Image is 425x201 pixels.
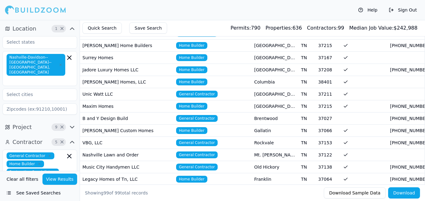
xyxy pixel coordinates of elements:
button: Download Sample Data [324,187,386,199]
td: TN [299,161,316,173]
span: General Contractor [176,91,218,98]
td: 37208 [316,64,341,76]
span: Contractor [12,138,42,146]
span: 1 [53,26,59,32]
input: Select cities [3,89,69,100]
td: Maxim Homes [80,100,174,112]
span: Median Job Value: [349,25,393,31]
td: Music City Handymen LLC [80,161,174,173]
span: Contractors: [307,25,338,31]
td: TN [299,100,316,112]
td: Jadore Luxury Homes LLC [80,64,174,76]
span: General Contractor [176,139,218,146]
span: Home Builder [7,160,44,167]
button: Contractor5Clear Contractor filters [2,137,77,147]
td: Old Hickory [252,161,299,173]
span: 5 [53,139,59,145]
td: 37122 [316,149,341,161]
td: [GEOGRAPHIC_DATA] [252,64,299,76]
span: Project [12,123,32,132]
td: 37215 [316,100,341,112]
span: General Contractor [176,164,218,170]
td: TN [299,64,316,76]
button: Quick Search [82,22,122,34]
div: 636 [265,24,302,32]
span: Clear Location filters [60,27,64,30]
span: Clear Project filters [60,126,64,129]
td: [GEOGRAPHIC_DATA] [252,51,299,64]
td: TN [299,173,316,185]
td: Columbia [252,76,299,88]
span: Home Builder [176,54,207,61]
td: 37153 [316,136,341,149]
td: 38401 [316,76,341,88]
span: Nashville-Davidson--[GEOGRAPHIC_DATA]--[GEOGRAPHIC_DATA], [GEOGRAPHIC_DATA] [7,54,65,76]
div: $ 242,988 [349,24,418,32]
td: Gallatin [252,124,299,136]
td: [GEOGRAPHIC_DATA] [252,100,299,112]
td: [PERSON_NAME] Custom Homes [80,124,174,136]
span: Home Builder [176,79,207,85]
td: Legacy Homes of Tn, LLC [80,173,174,185]
span: 99 [103,190,109,195]
span: General Contractor [176,115,218,122]
td: 37027 [316,112,341,124]
button: Location1Clear Location filters [2,24,77,34]
span: Properties: [265,25,292,31]
div: 790 [230,24,260,32]
td: TN [299,76,316,88]
td: 37167 [316,51,341,64]
button: Download [388,187,420,199]
span: General Contractor [7,152,54,159]
button: Save Search [129,22,167,34]
td: Surrey Homes [80,51,174,64]
td: TN [299,149,316,161]
button: See Saved Searches [2,187,77,199]
span: 99 [115,190,120,195]
span: 9 [53,124,59,130]
td: Nashville Lawn and Order [80,149,174,161]
td: B and Y Design Build [80,112,174,124]
td: [PERSON_NAME] Homes, LLC [80,76,174,88]
td: VBG, LLC [80,136,174,149]
button: Clear all filters [5,174,40,185]
td: Mt. [PERSON_NAME] [252,149,299,161]
span: Location [12,24,36,33]
td: 37064 [316,173,341,185]
td: 37211 [316,88,341,100]
td: TN [299,136,316,149]
td: Franklin [252,173,299,185]
span: Home Builder [176,42,207,49]
td: 37215 [316,39,341,51]
td: 37066 [316,124,341,136]
td: [GEOGRAPHIC_DATA] [252,39,299,51]
button: Sign Out [386,5,420,15]
div: Showing of total records [85,190,148,196]
td: TN [299,88,316,100]
span: Home Builder [176,103,207,110]
td: Rockvale [252,136,299,149]
span: Clear Contractor filters [60,141,64,144]
td: TN [299,51,316,64]
td: TN [299,124,316,136]
td: [PERSON_NAME] Home Builders [80,39,174,51]
td: 37138 [316,161,341,173]
span: General Contractor [176,151,218,158]
span: Restoration Specialist [7,169,59,175]
button: Help [355,5,381,15]
td: TN [299,39,316,51]
td: Brentwood [252,112,299,124]
input: Select states [3,36,69,48]
span: Permits: [230,25,251,31]
td: [GEOGRAPHIC_DATA] [252,88,299,100]
span: Home Builder [176,127,207,134]
td: Unic Watt LLC [80,88,174,100]
td: TN [299,112,316,124]
button: View Results [42,174,77,185]
span: Home Builder [176,66,207,73]
input: Zipcodes (ex:91210,10001) [2,103,77,115]
button: Project9Clear Project filters [2,122,77,132]
div: 99 [307,24,344,32]
span: Home Builder [176,176,207,183]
